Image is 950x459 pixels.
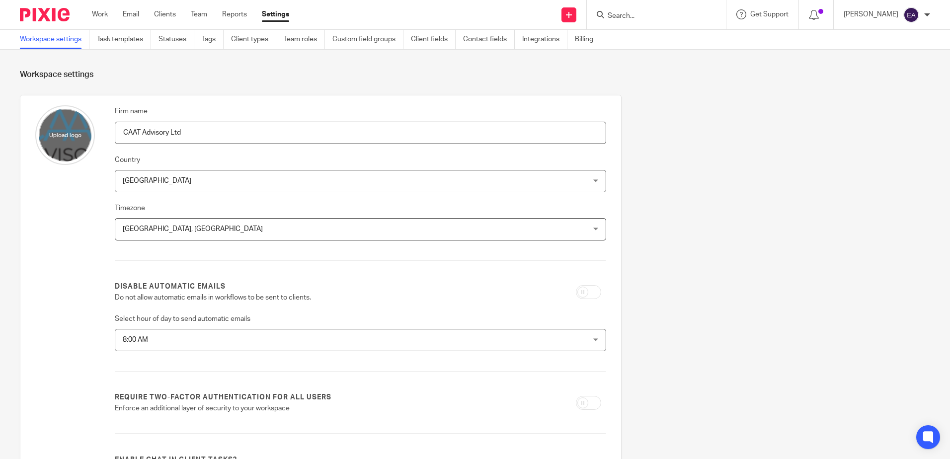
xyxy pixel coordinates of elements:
label: Firm name [115,106,148,116]
p: Enforce an additional layer of security to your workspace [115,403,437,413]
span: Get Support [750,11,789,18]
label: Require two-factor authentication for all users [115,392,331,402]
input: Search [607,12,696,21]
label: Timezone [115,203,145,213]
span: 8:00 AM [123,336,148,343]
a: Client fields [411,30,456,49]
a: Workspace settings [20,30,89,49]
a: Task templates [97,30,151,49]
input: Name of your firm [115,122,606,144]
a: Tags [202,30,224,49]
span: [GEOGRAPHIC_DATA] [123,177,191,184]
a: Team roles [284,30,325,49]
p: [PERSON_NAME] [844,9,898,19]
label: Select hour of day to send automatic emails [115,314,250,324]
a: Clients [154,9,176,19]
label: Country [115,155,140,165]
a: Statuses [158,30,194,49]
img: Pixie [20,8,70,21]
h1: Workspace settings [20,70,930,80]
a: Integrations [522,30,567,49]
label: Disable automatic emails [115,282,226,292]
a: Reports [222,9,247,19]
a: Billing [575,30,601,49]
a: Contact fields [463,30,515,49]
a: Settings [262,9,289,19]
a: Email [123,9,139,19]
a: Team [191,9,207,19]
p: Do not allow automatic emails in workflows to be sent to clients. [115,293,437,303]
img: svg%3E [903,7,919,23]
a: Client types [231,30,276,49]
a: Work [92,9,108,19]
a: Custom field groups [332,30,403,49]
span: [GEOGRAPHIC_DATA], [GEOGRAPHIC_DATA] [123,226,263,232]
